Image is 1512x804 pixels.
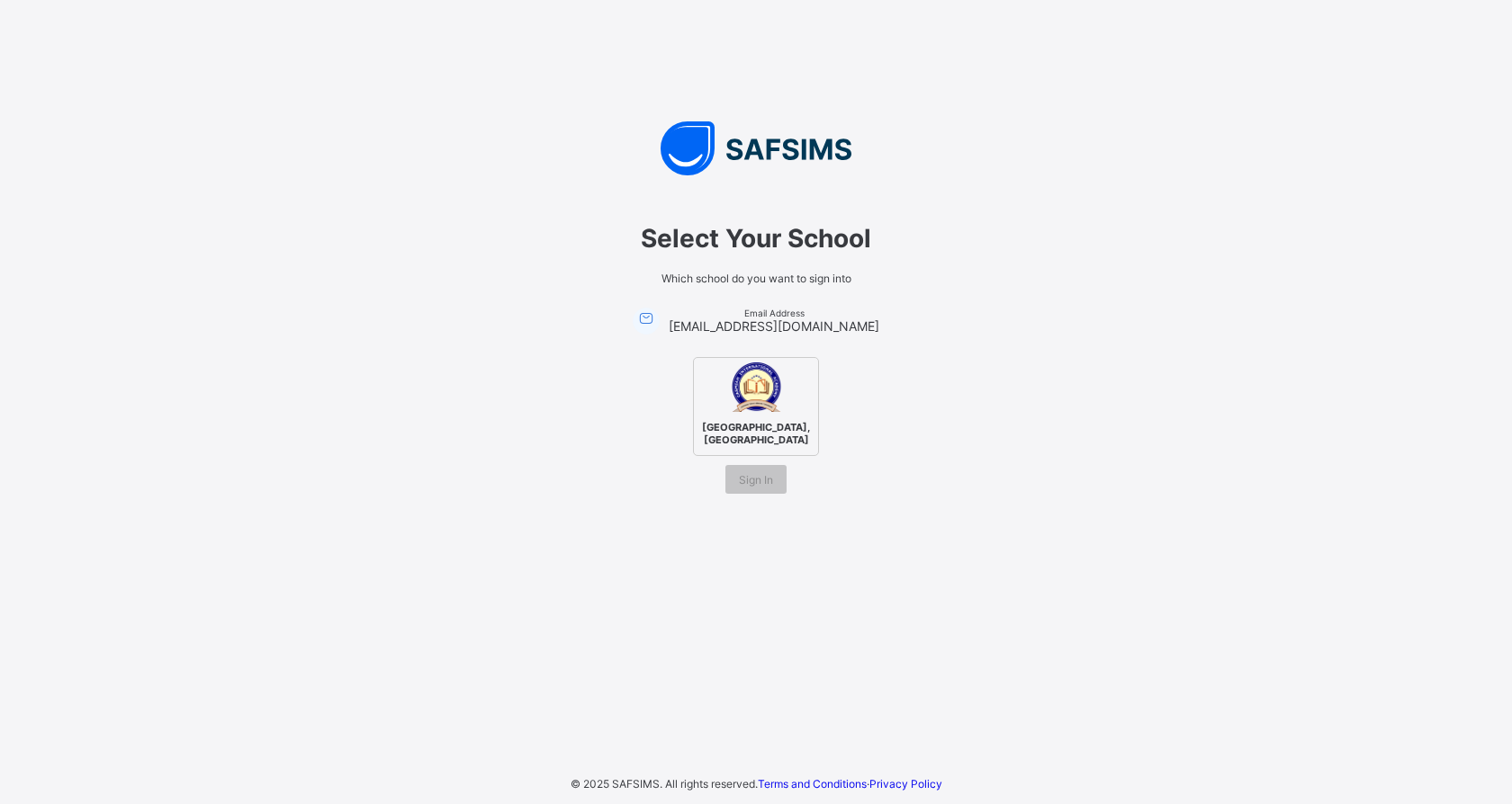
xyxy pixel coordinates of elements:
span: [EMAIL_ADDRESS][DOMAIN_NAME] [669,318,879,334]
span: © 2025 SAFSIMS. All rights reserved. [571,777,758,791]
span: · [758,777,942,791]
span: Email Address [669,308,879,318]
a: Terms and Conditions [758,777,867,791]
span: Select Your School [504,223,1008,254]
a: Privacy Policy [869,777,942,791]
span: [GEOGRAPHIC_DATA], [GEOGRAPHIC_DATA] [697,416,814,451]
img: SAFSIMS Logo [486,121,1026,175]
img: Casmiah International Academy, Lafia [732,362,781,412]
span: Which school do you want to sign into [504,272,1008,285]
span: Sign In [739,473,773,487]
